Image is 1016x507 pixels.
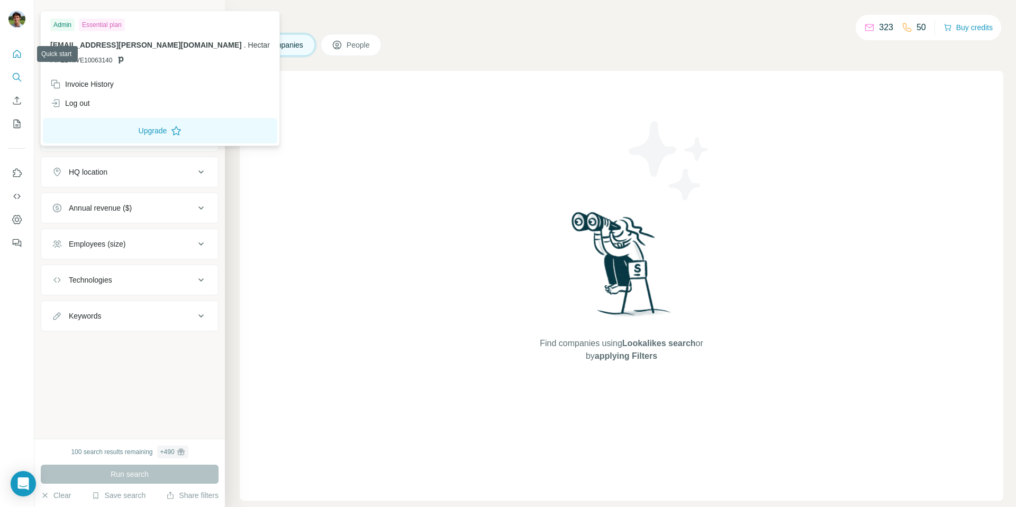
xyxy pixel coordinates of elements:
div: + 490 [160,447,175,457]
button: Keywords [41,303,218,329]
button: Feedback [8,233,25,252]
button: Search [8,68,25,87]
div: Open Intercom Messenger [11,471,36,496]
button: Share filters [166,490,219,501]
div: Annual revenue ($) [69,203,132,213]
span: . [244,41,246,49]
button: Annual revenue ($) [41,195,218,221]
span: Lookalikes search [622,339,696,348]
div: Log out [50,98,90,108]
span: People [347,40,371,50]
button: Save search [92,490,146,501]
button: Clear [41,490,71,501]
span: Find companies using or by [537,337,706,363]
button: Dashboard [8,210,25,229]
button: HQ location [41,159,218,185]
img: Surfe Illustration - Woman searching with binoculars [567,209,677,327]
div: Admin [50,19,75,31]
span: PIPEDRIVE10063140 [50,56,112,65]
span: Companies [266,40,304,50]
button: Upgrade [43,118,277,143]
button: Use Surfe on LinkedIn [8,164,25,183]
h4: Search [240,13,1003,28]
button: Employees (size) [41,231,218,257]
button: Technologies [41,267,218,293]
div: Keywords [69,311,101,321]
div: Employees (size) [69,239,125,249]
div: New search [41,10,74,19]
span: Hectar [248,41,270,49]
img: Avatar [8,11,25,28]
div: Technologies [69,275,112,285]
p: 50 [917,21,926,34]
button: Use Surfe API [8,187,25,206]
div: 100 search results remaining [71,446,188,458]
span: [EMAIL_ADDRESS][PERSON_NAME][DOMAIN_NAME] [50,41,242,49]
button: Hide [184,6,225,22]
p: 323 [879,21,893,34]
button: My lists [8,114,25,133]
div: Invoice History [50,79,114,89]
button: Quick start [8,44,25,64]
div: HQ location [69,167,107,177]
span: applying Filters [595,351,657,360]
button: Buy credits [944,20,993,35]
div: Essential plan [79,19,125,31]
button: Enrich CSV [8,91,25,110]
img: Surfe Illustration - Stars [622,113,717,209]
